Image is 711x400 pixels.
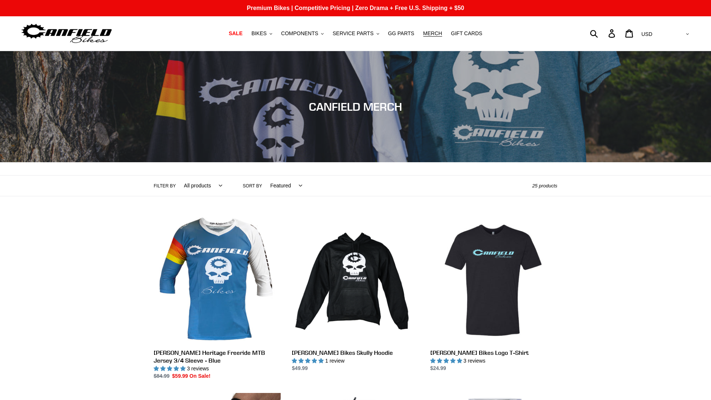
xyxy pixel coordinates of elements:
[277,29,327,39] button: COMPONENTS
[329,29,383,39] button: SERVICE PARTS
[309,100,402,113] span: CANFIELD MERCH
[447,29,486,39] a: GIFT CARDS
[451,30,483,37] span: GIFT CARDS
[423,30,442,37] span: MERCH
[251,30,267,37] span: BIKES
[388,30,414,37] span: GG PARTS
[333,30,373,37] span: SERVICE PARTS
[229,30,243,37] span: SALE
[384,29,418,39] a: GG PARTS
[20,22,113,45] img: Canfield Bikes
[420,29,446,39] a: MERCH
[248,29,276,39] button: BIKES
[154,183,176,189] label: Filter by
[243,183,262,189] label: Sort by
[225,29,246,39] a: SALE
[281,30,318,37] span: COMPONENTS
[594,25,613,41] input: Search
[532,183,557,189] span: 25 products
